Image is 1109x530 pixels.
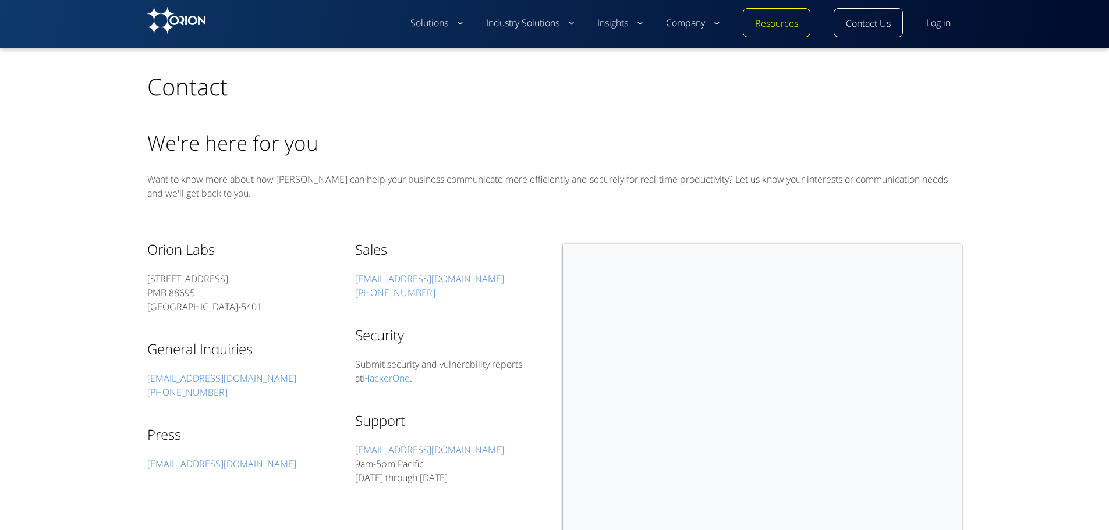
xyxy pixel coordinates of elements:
[755,17,798,31] a: Resources
[147,130,962,155] h2: We're here for you
[147,372,296,385] a: [EMAIL_ADDRESS][DOMAIN_NAME]
[355,443,504,457] a: [EMAIL_ADDRESS][DOMAIN_NAME]
[147,54,228,102] h1: Contact
[147,457,296,471] a: [EMAIL_ADDRESS][DOMAIN_NAME]
[363,372,410,385] a: HackerOne
[147,241,338,258] h3: Orion Labs
[355,443,545,485] p: 9am-5pm Pacific [DATE] through [DATE]
[147,340,338,357] h3: General Inquiries
[147,172,962,200] p: Want to know more about how [PERSON_NAME] can help your business communicate more efficiently and...
[355,357,545,385] p: Submit security and vulnerability reports at .
[597,16,643,30] a: Insights
[666,16,720,30] a: Company
[410,16,463,30] a: Solutions
[355,286,435,300] a: [PHONE_NUMBER]
[355,241,545,258] h3: Sales
[355,412,545,429] h3: Support
[355,272,504,286] a: [EMAIL_ADDRESS][DOMAIN_NAME]
[848,62,1109,530] iframe: Chat Widget
[926,16,951,30] a: Log in
[355,326,545,343] h3: Security
[147,272,338,314] p: [STREET_ADDRESS] PMB 88695 [GEOGRAPHIC_DATA]-5401
[147,386,228,399] a: [PHONE_NUMBER]
[846,17,891,31] a: Contact Us
[147,7,205,34] img: Orion
[147,426,338,443] h3: Press
[486,16,574,30] a: Industry Solutions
